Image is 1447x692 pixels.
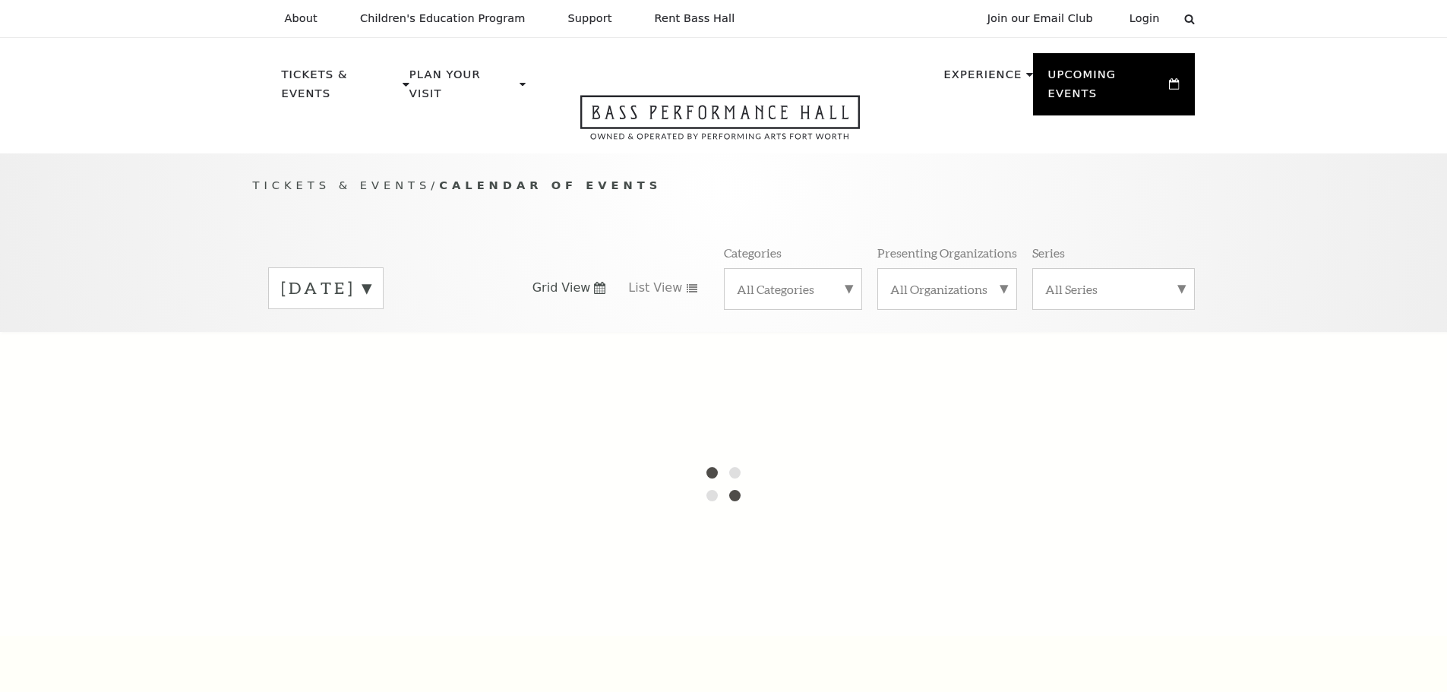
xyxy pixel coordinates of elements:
[439,179,662,191] span: Calendar of Events
[1032,245,1065,261] p: Series
[877,245,1017,261] p: Presenting Organizations
[281,276,371,300] label: [DATE]
[1048,65,1166,112] p: Upcoming Events
[724,245,782,261] p: Categories
[253,176,1195,195] p: /
[890,281,1004,297] label: All Organizations
[737,281,849,297] label: All Categories
[943,65,1022,93] p: Experience
[285,12,318,25] p: About
[253,179,431,191] span: Tickets & Events
[568,12,612,25] p: Support
[628,280,682,296] span: List View
[1045,281,1182,297] label: All Series
[655,12,735,25] p: Rent Bass Hall
[409,65,516,112] p: Plan Your Visit
[360,12,526,25] p: Children's Education Program
[282,65,400,112] p: Tickets & Events
[532,280,591,296] span: Grid View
